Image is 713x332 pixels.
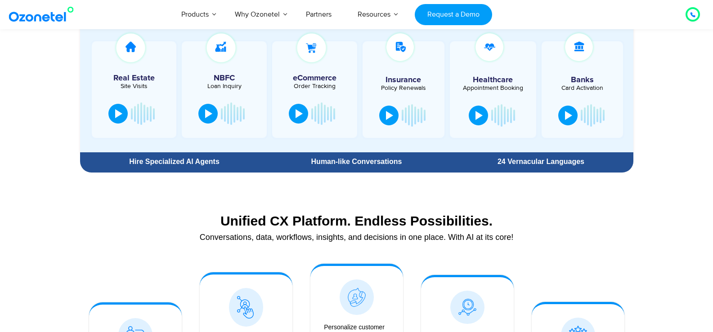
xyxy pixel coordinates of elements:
[186,83,262,89] div: Loan Inquiry
[269,158,444,165] div: Human-like Conversations
[186,74,262,82] h5: NBFC
[415,4,492,25] a: Request a Demo
[546,85,619,91] div: Card Activation
[277,74,353,82] h5: eCommerce
[546,76,619,84] h5: Banks
[453,158,628,165] div: 24 Vernacular Languages
[457,76,529,84] h5: Healthcare
[85,158,265,165] div: Hire Specialized AI Agents
[367,76,440,84] h5: Insurance
[85,213,629,229] div: Unified CX Platform. Endless Possibilities.
[457,85,529,91] div: Appointment Booking
[367,85,440,91] div: Policy Renewals
[85,233,629,241] div: Conversations, data, workflows, insights, and decisions in one place. With AI at its core!
[96,74,172,82] h5: Real Estate
[277,83,353,89] div: Order Tracking
[96,83,172,89] div: Site Visits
